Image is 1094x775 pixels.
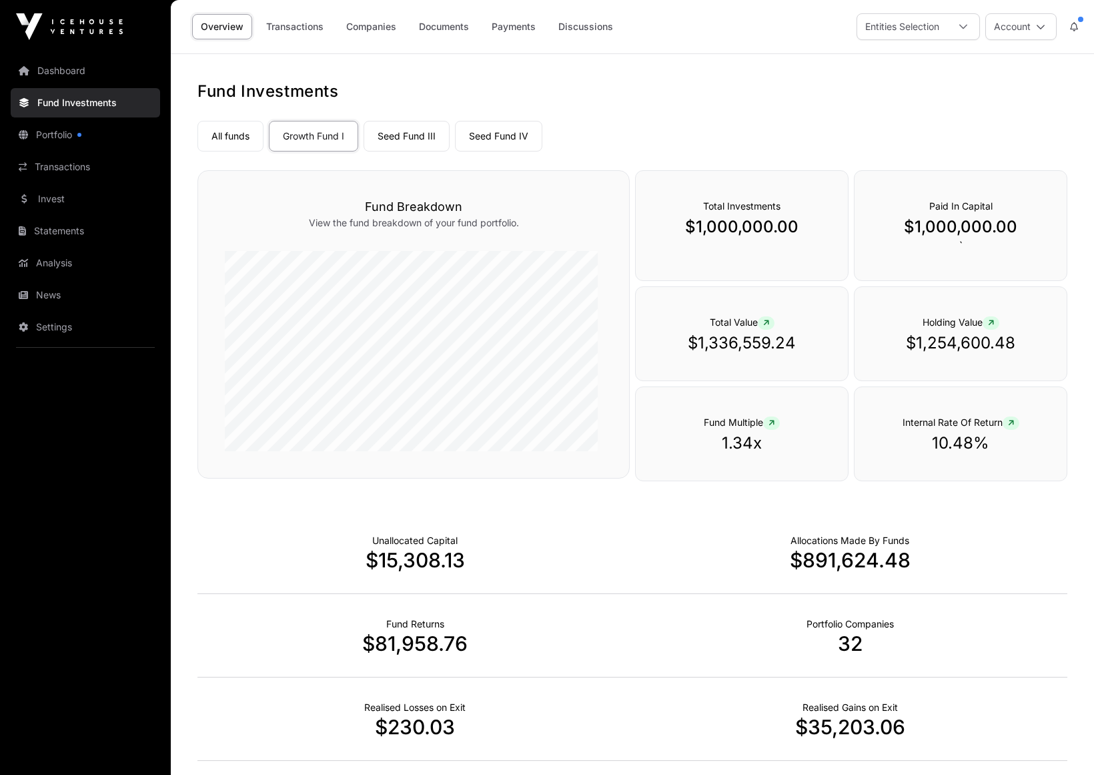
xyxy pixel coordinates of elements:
[11,88,160,117] a: Fund Investments
[11,56,160,85] a: Dashboard
[802,701,898,714] p: Net Realised on Positive Exits
[662,433,821,454] p: 1.34x
[985,13,1057,40] button: Account
[483,14,544,39] a: Payments
[364,701,466,714] p: Net Realised on Negative Exits
[854,170,1067,281] div: `
[257,14,332,39] a: Transactions
[703,200,780,212] span: Total Investments
[11,312,160,342] a: Settings
[881,332,1040,354] p: $1,254,600.48
[225,198,602,216] h3: Fund Breakdown
[11,152,160,182] a: Transactions
[364,121,450,152] a: Seed Fund III
[881,433,1040,454] p: 10.48%
[11,184,160,214] a: Invest
[881,216,1040,238] p: $1,000,000.00
[11,216,160,246] a: Statements
[197,121,263,152] a: All funds
[923,316,999,328] span: Holding Value
[662,332,821,354] p: $1,336,559.24
[632,715,1067,739] p: $35,203.06
[197,81,1067,102] h1: Fund Investments
[790,534,909,547] p: Capital Deployed Into Companies
[632,548,1067,572] p: $891,624.48
[455,121,542,152] a: Seed Fund IV
[903,417,1019,428] span: Internal Rate Of Return
[929,200,993,212] span: Paid In Capital
[710,316,774,328] span: Total Value
[662,216,821,238] p: $1,000,000.00
[386,617,444,631] p: Realised Returns from Funds
[16,13,123,40] img: Icehouse Ventures Logo
[225,216,602,230] p: View the fund breakdown of your fund portfolio.
[338,14,405,39] a: Companies
[192,14,252,39] a: Overview
[11,248,160,278] a: Analysis
[857,14,947,39] div: Entities Selection
[197,715,632,739] p: $230.03
[269,121,358,152] a: Growth Fund I
[704,417,780,428] span: Fund Multiple
[632,631,1067,656] p: 32
[410,14,478,39] a: Documents
[372,534,458,547] p: Cash not yet allocated
[550,14,622,39] a: Discussions
[11,280,160,310] a: News
[197,548,632,572] p: $15,308.13
[1027,711,1094,775] iframe: Chat Widget
[11,120,160,150] a: Portfolio
[806,617,894,631] p: Number of Companies Deployed Into
[197,631,632,656] p: $81,958.76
